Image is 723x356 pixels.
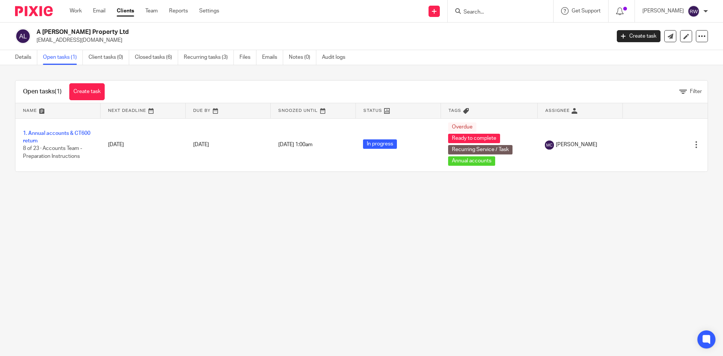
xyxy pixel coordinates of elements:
[193,142,209,147] span: [DATE]
[23,88,62,96] h1: Open tasks
[363,108,382,113] span: Status
[262,50,283,65] a: Emails
[688,5,700,17] img: svg%3E
[135,50,178,65] a: Closed tasks (6)
[278,108,318,113] span: Snoozed Until
[70,7,82,15] a: Work
[322,50,351,65] a: Audit logs
[239,50,256,65] a: Files
[545,141,554,150] img: svg%3E
[448,145,513,154] span: Recurring Service / Task
[55,89,62,95] span: (1)
[169,7,188,15] a: Reports
[15,28,31,44] img: svg%3E
[289,50,316,65] a: Notes (0)
[145,7,158,15] a: Team
[117,7,134,15] a: Clients
[642,7,684,15] p: [PERSON_NAME]
[556,141,597,148] span: [PERSON_NAME]
[448,122,476,132] span: Overdue
[23,146,82,159] span: 8 of 23 · Accounts Team - Preparation Instructions
[69,83,105,100] a: Create task
[463,9,531,16] input: Search
[37,37,606,44] p: [EMAIL_ADDRESS][DOMAIN_NAME]
[43,50,83,65] a: Open tasks (1)
[617,30,660,42] a: Create task
[572,8,601,14] span: Get Support
[448,108,461,113] span: Tags
[15,50,37,65] a: Details
[448,134,500,143] span: Ready to complete
[690,89,702,94] span: Filter
[278,142,313,147] span: [DATE] 1:00am
[448,156,495,166] span: Annual accounts
[199,7,219,15] a: Settings
[184,50,234,65] a: Recurring tasks (3)
[363,139,397,149] span: In progress
[88,50,129,65] a: Client tasks (0)
[15,6,53,16] img: Pixie
[93,7,105,15] a: Email
[101,118,186,171] td: [DATE]
[37,28,492,36] h2: A [PERSON_NAME] Property Ltd
[23,131,90,144] a: 1. Annual accounts & CT600 return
